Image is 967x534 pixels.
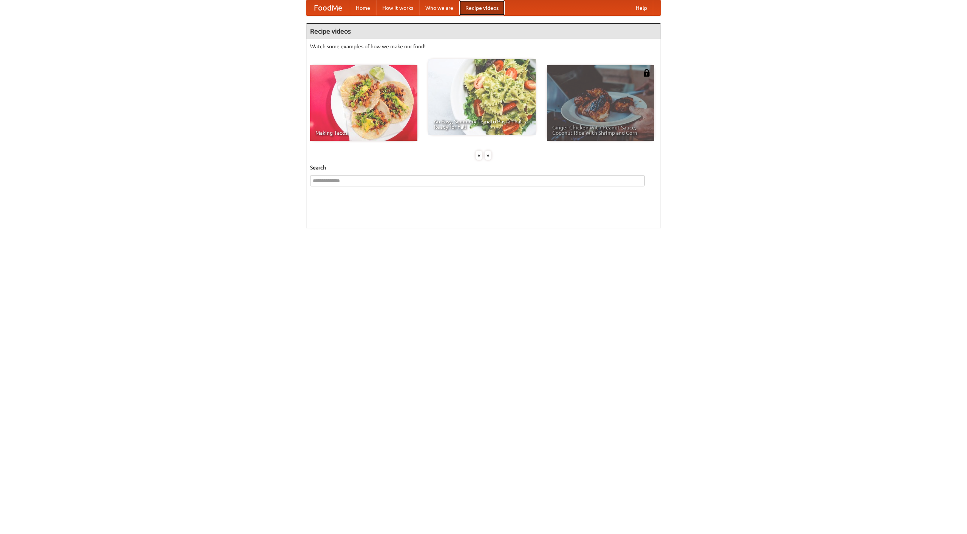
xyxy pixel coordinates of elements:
h5: Search [310,164,657,171]
a: Recipe videos [459,0,505,15]
img: 483408.png [643,69,650,77]
a: FoodMe [306,0,350,15]
a: Who we are [419,0,459,15]
a: Home [350,0,376,15]
a: Help [630,0,653,15]
a: Making Tacos [310,65,417,141]
a: How it works [376,0,419,15]
a: An Easy, Summery Tomato Pasta That's Ready for Fall [428,59,536,135]
span: An Easy, Summery Tomato Pasta That's Ready for Fall [434,119,530,129]
p: Watch some examples of how we make our food! [310,43,657,50]
div: » [485,151,491,160]
h4: Recipe videos [306,24,661,39]
div: « [476,151,482,160]
span: Making Tacos [315,130,412,135]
